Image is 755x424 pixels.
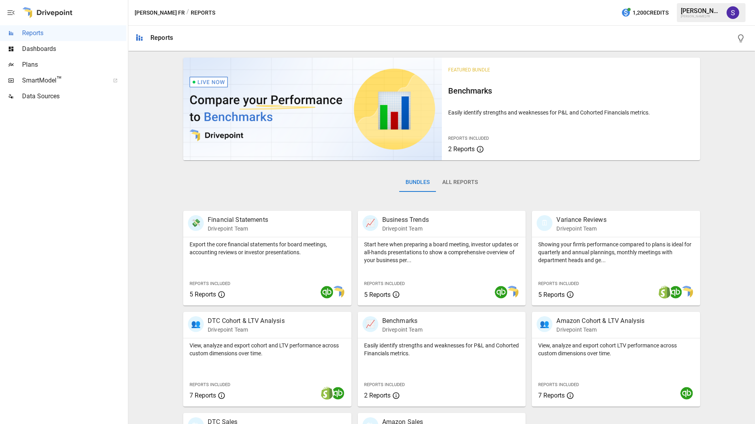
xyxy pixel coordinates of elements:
p: Drivepoint Team [556,326,644,334]
img: quickbooks [332,387,344,400]
p: Amazon Cohort & LTV Analysis [556,316,644,326]
span: 5 Reports [190,291,216,298]
p: DTC Cohort & LTV Analysis [208,316,285,326]
span: Dashboards [22,44,126,54]
img: quickbooks [495,286,507,298]
span: Reports Included [538,382,579,387]
div: 📈 [362,316,378,332]
div: [PERSON_NAME] [681,7,722,15]
span: Reports Included [364,281,405,286]
span: 5 Reports [538,291,565,298]
span: Reports Included [448,136,489,141]
p: Showing your firm's performance compared to plans is ideal for quarterly and annual plannings, mo... [538,240,694,264]
div: 📈 [362,215,378,231]
p: Drivepoint Team [556,225,606,233]
img: quickbooks [669,286,682,298]
button: 1,200Credits [618,6,672,20]
span: 7 Reports [190,392,216,399]
div: Reports [150,34,173,41]
p: Financial Statements [208,215,268,225]
p: Easily identify strengths and weaknesses for P&L and Cohorted Financials metrics. [364,341,520,357]
p: Export the core financial statements for board meetings, accounting reviews or investor presentat... [190,240,345,256]
p: View, analyze and export cohort LTV performance across custom dimensions over time. [538,341,694,357]
p: Business Trends [382,215,429,225]
img: smart model [680,286,693,298]
p: Drivepoint Team [208,326,285,334]
span: SmartModel [22,76,104,85]
img: smart model [506,286,518,298]
div: 👥 [188,316,204,332]
span: Reports Included [538,281,579,286]
span: Featured Bundle [448,67,490,73]
div: / [186,8,189,18]
img: quickbooks [321,286,333,298]
div: 🗓 [537,215,552,231]
p: Drivepoint Team [382,225,429,233]
div: [PERSON_NAME] FR [681,15,722,18]
img: quickbooks [680,387,693,400]
button: All Reports [436,173,484,192]
span: 7 Reports [538,392,565,399]
p: Drivepoint Team [208,225,268,233]
button: Susan Perri [722,2,744,24]
p: View, analyze and export cohort and LTV performance across custom dimensions over time. [190,341,345,357]
span: Plans [22,60,126,69]
img: Susan Perri [727,6,739,19]
img: video thumbnail [183,58,442,160]
p: Drivepoint Team [382,326,423,334]
span: Reports Included [364,382,405,387]
span: 5 Reports [364,291,391,298]
p: Variance Reviews [556,215,606,225]
img: shopify [658,286,671,298]
span: 2 Reports [448,145,475,153]
button: [PERSON_NAME] FR [135,8,185,18]
div: 👥 [537,316,552,332]
p: Benchmarks [382,316,423,326]
span: Reports [22,28,126,38]
h6: Benchmarks [448,84,694,97]
p: Start here when preparing a board meeting, investor updates or all-hands presentations to show a ... [364,240,520,264]
img: smart model [332,286,344,298]
div: 💸 [188,215,204,231]
img: shopify [321,387,333,400]
span: Data Sources [22,92,126,101]
span: 1,200 Credits [633,8,669,18]
span: ™ [56,75,62,84]
span: Reports Included [190,281,230,286]
p: Easily identify strengths and weaknesses for P&L and Cohorted Financials metrics. [448,109,694,116]
span: 2 Reports [364,392,391,399]
button: Bundles [399,173,436,192]
span: Reports Included [190,382,230,387]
